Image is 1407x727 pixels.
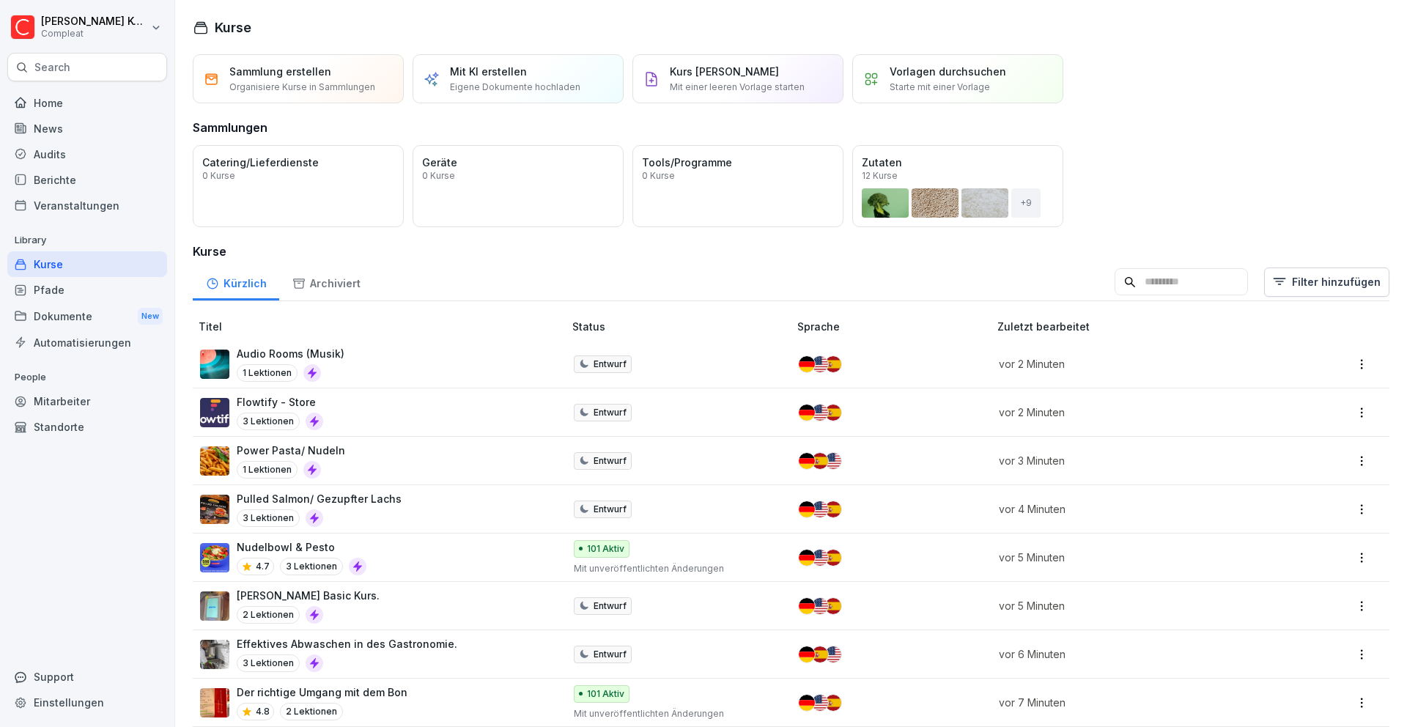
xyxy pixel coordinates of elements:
[450,64,527,79] p: Mit KI erstellen
[200,398,229,427] img: ka1nrq5ztmmixetzjgcmb7d5.png
[642,171,675,180] p: 0 Kurse
[413,145,624,227] a: Geräte0 Kurse
[862,155,1054,170] p: Zutaten
[7,330,167,355] a: Automatisierungen
[594,358,627,371] p: Entwurf
[825,453,841,469] img: us.svg
[237,509,300,527] p: 3 Lektionen
[812,646,828,663] img: es.svg
[799,356,815,372] img: de.svg
[999,453,1271,468] p: vor 3 Minuten
[999,695,1271,710] p: vor 7 Minuten
[41,15,148,28] p: [PERSON_NAME] Kohler
[450,81,580,94] p: Eigene Dokumente hochladen
[229,81,375,94] p: Organisiere Kurse in Sammlungen
[229,64,331,79] p: Sammlung erstellen
[280,558,343,575] p: 3 Lektionen
[7,193,167,218] a: Veranstaltungen
[812,598,828,614] img: us.svg
[200,640,229,669] img: yil07yidm587r6oj5gwtndu1.png
[7,303,167,330] a: DokumenteNew
[237,491,402,506] p: Pulled Salmon/ Gezupfter Lachs
[587,687,624,701] p: 101 Aktiv
[280,703,343,720] p: 2 Lektionen
[237,443,345,458] p: Power Pasta/ Nudeln
[799,453,815,469] img: de.svg
[799,501,815,517] img: de.svg
[237,413,300,430] p: 3 Lektionen
[594,503,627,516] p: Entwurf
[237,539,366,555] p: Nudelbowl & Pesto
[670,81,805,94] p: Mit einer leeren Vorlage starten
[670,64,779,79] p: Kurs [PERSON_NAME]
[799,646,815,663] img: de.svg
[825,550,841,566] img: es.svg
[574,562,774,575] p: Mit unveröffentlichten Änderungen
[812,501,828,517] img: us.svg
[34,60,70,75] p: Search
[7,303,167,330] div: Dokumente
[7,277,167,303] a: Pfade
[193,263,279,300] a: Kürzlich
[862,171,898,180] p: 12 Kurse
[999,550,1271,565] p: vor 5 Minuten
[7,116,167,141] a: News
[812,453,828,469] img: es.svg
[587,542,624,556] p: 101 Aktiv
[200,688,229,717] img: ilmxo25lzxkadzr1zmia0lzb.png
[237,364,298,382] p: 1 Lektionen
[193,243,1389,260] h3: Kurse
[997,319,1289,334] p: Zuletzt bearbeitet
[7,229,167,252] p: Library
[825,356,841,372] img: es.svg
[256,560,270,573] p: 4.7
[825,501,841,517] img: es.svg
[237,684,407,700] p: Der richtige Umgang mit dem Bon
[7,90,167,116] a: Home
[632,145,843,227] a: Tools/Programme0 Kurse
[422,171,455,180] p: 0 Kurse
[7,664,167,690] div: Support
[237,588,380,603] p: [PERSON_NAME] Basic Kurs.
[41,29,148,39] p: Compleat
[7,690,167,715] div: Einstellungen
[812,356,828,372] img: us.svg
[999,356,1271,372] p: vor 2 Minuten
[199,319,566,334] p: Titel
[825,646,841,663] img: us.svg
[594,648,627,661] p: Entwurf
[7,141,167,167] div: Audits
[7,167,167,193] div: Berichte
[812,695,828,711] img: us.svg
[237,606,300,624] p: 2 Lektionen
[825,405,841,421] img: es.svg
[999,646,1271,662] p: vor 6 Minuten
[999,598,1271,613] p: vor 5 Minuten
[7,414,167,440] a: Standorte
[999,405,1271,420] p: vor 2 Minuten
[200,446,229,476] img: ojv3heynu4dgk626xfri32c5.png
[193,119,267,136] h3: Sammlungen
[799,550,815,566] img: de.svg
[200,543,229,572] img: b8m2m74m6lzhhrps3jyljeyo.png
[279,263,373,300] a: Archiviert
[7,251,167,277] a: Kurse
[642,155,834,170] p: Tools/Programme
[237,461,298,479] p: 1 Lektionen
[999,501,1271,517] p: vor 4 Minuten
[237,654,300,672] p: 3 Lektionen
[193,145,404,227] a: Catering/Lieferdienste0 Kurse
[890,81,990,94] p: Starte mit einer Vorlage
[574,707,774,720] p: Mit unveröffentlichten Änderungen
[797,319,991,334] p: Sprache
[7,388,167,414] div: Mitarbeiter
[812,405,828,421] img: us.svg
[202,171,235,180] p: 0 Kurse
